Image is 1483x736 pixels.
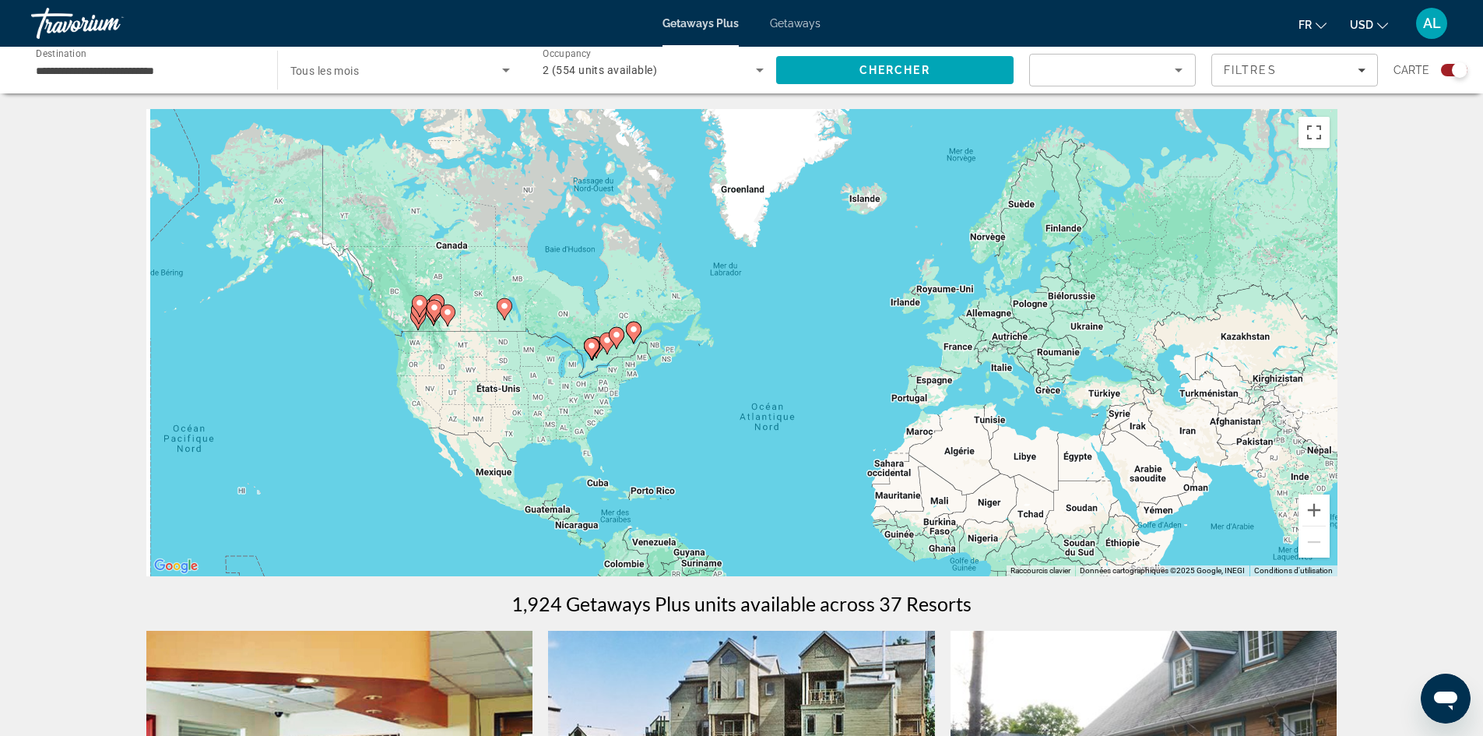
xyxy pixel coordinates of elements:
button: Zoom avant [1299,495,1330,526]
button: Raccourcis clavier [1010,565,1070,576]
a: Getaways [770,17,821,30]
span: Carte [1393,59,1429,81]
span: AL [1423,16,1441,31]
button: Passer en plein écran [1299,117,1330,148]
img: Google [150,556,202,576]
button: Filters [1211,54,1378,86]
span: Chercher [859,64,930,76]
iframe: Bouton de lancement de la fenêtre de messagerie [1421,674,1471,724]
span: fr [1299,19,1312,31]
button: Search [776,56,1014,84]
h1: 1,924 Getaways Plus units available across 37 Resorts [511,592,972,615]
button: Change currency [1350,13,1388,36]
input: Select destination [36,62,257,80]
span: 2 (554 units available) [543,64,657,76]
a: Conditions d'utilisation (s'ouvre dans un nouvel onglet) [1254,566,1333,575]
a: Getaways Plus [662,17,739,30]
span: Données cartographiques ©2025 Google, INEGI [1080,566,1245,575]
button: Change language [1299,13,1327,36]
button: Zoom arrière [1299,526,1330,558]
span: USD [1350,19,1373,31]
span: Filtres [1224,64,1277,76]
span: Destination [36,48,86,58]
span: Occupancy [543,48,592,59]
span: Tous les mois [290,65,360,77]
button: User Menu [1411,7,1452,40]
a: Ouvrir cette zone dans Google Maps (dans une nouvelle fenêtre) [150,556,202,576]
mat-select: Sort by [1042,61,1183,79]
a: Travorium [31,3,187,44]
